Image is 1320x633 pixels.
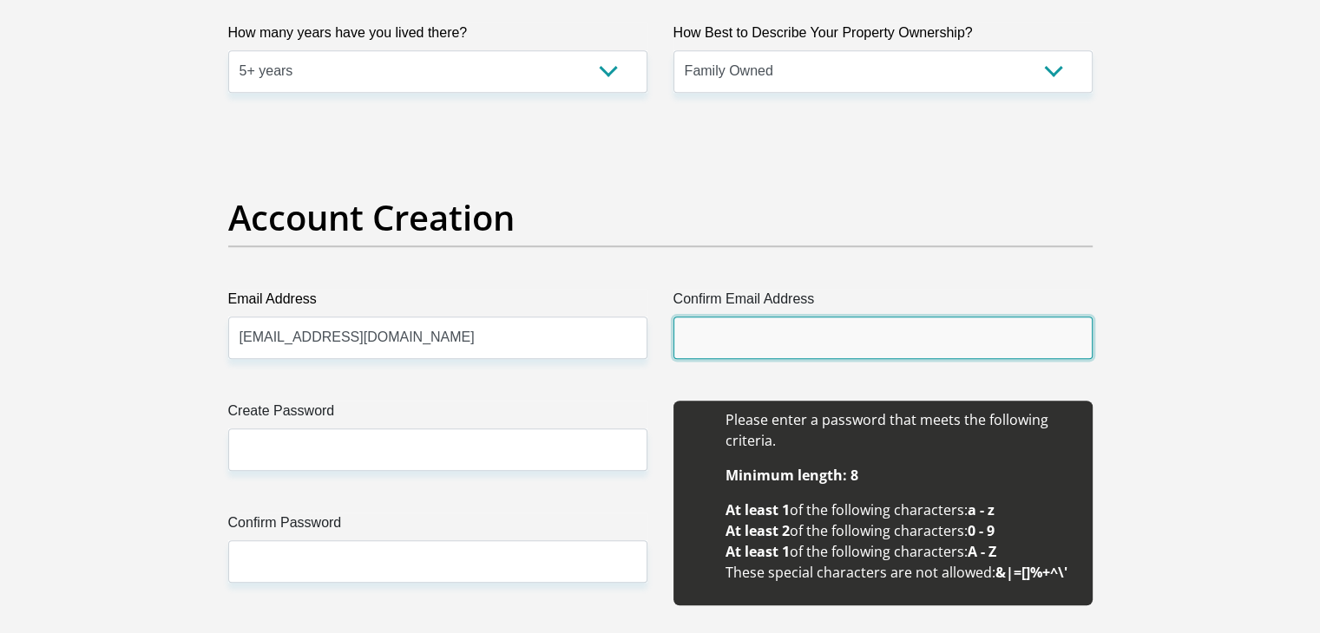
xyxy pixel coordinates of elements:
[228,197,1093,238] h2: Account Creation
[673,289,1093,316] label: Confirm Email Address
[995,563,1067,582] b: &|=[]%+^\'
[726,466,858,485] b: Minimum length: 8
[726,499,1075,520] li: of the following characters:
[726,542,790,561] b: At least 1
[228,401,647,428] label: Create Password
[228,428,647,471] input: Create Password
[726,500,790,519] b: At least 1
[228,289,647,316] label: Email Address
[726,521,790,540] b: At least 2
[726,562,1075,583] li: These special characters are not allowed:
[673,50,1093,93] select: Please select a value
[968,521,995,540] b: 0 - 9
[968,542,996,561] b: A - Z
[228,316,647,359] input: Email Address
[228,23,647,50] label: How many years have you lived there?
[228,512,647,540] label: Confirm Password
[726,541,1075,562] li: of the following characters:
[228,540,647,583] input: Confirm Password
[726,409,1075,451] li: Please enter a password that meets the following criteria.
[726,520,1075,541] li: of the following characters:
[673,316,1093,359] input: Confirm Email Address
[968,500,995,519] b: a - z
[228,50,647,93] select: Please select a value
[673,23,1093,50] label: How Best to Describe Your Property Ownership?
